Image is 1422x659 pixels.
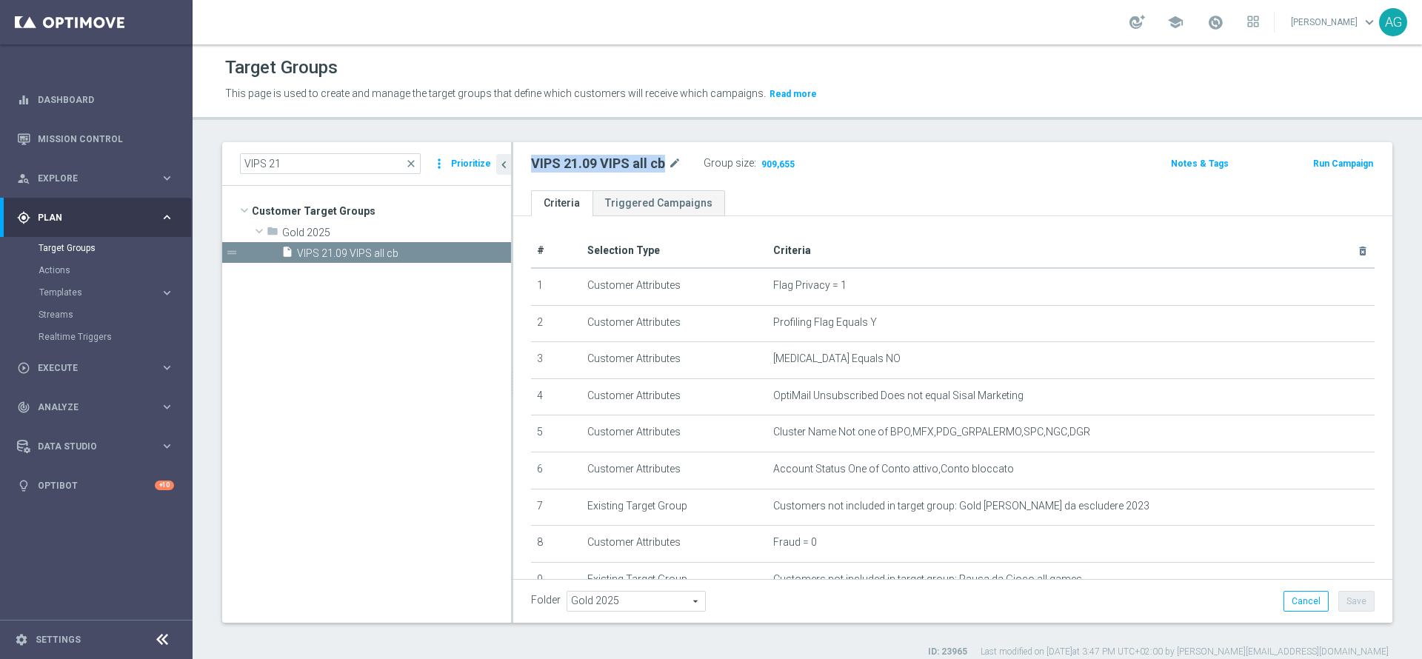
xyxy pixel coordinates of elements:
div: Optibot [17,466,174,505]
div: Analyze [17,401,160,414]
td: Customer Attributes [581,415,767,452]
td: 4 [531,378,581,415]
div: gps_fixed Plan keyboard_arrow_right [16,212,175,224]
td: Customer Attributes [581,305,767,342]
span: [MEDICAL_DATA] Equals NO [773,352,901,365]
i: track_changes [17,401,30,414]
i: keyboard_arrow_right [160,361,174,375]
span: Cluster Name Not one of BPO,MFX,PDG_GRPALERMO,SPC,NGC,DGR [773,426,1090,438]
div: Streams [39,304,191,326]
span: Explore [38,174,160,183]
td: 2 [531,305,581,342]
span: OptiMail Unsubscribed Does not equal Sisal Marketing [773,389,1024,402]
i: mode_edit [668,155,681,173]
span: Customer Target Groups [252,201,511,221]
input: Quick find group or folder [240,153,421,174]
i: keyboard_arrow_right [160,210,174,224]
a: Actions [39,264,154,276]
span: 909,655 [760,158,796,173]
i: gps_fixed [17,211,30,224]
td: 1 [531,268,581,305]
i: settings [15,633,28,646]
span: Gold 2025 [282,227,511,239]
button: person_search Explore keyboard_arrow_right [16,173,175,184]
div: Realtime Triggers [39,326,191,348]
span: Profiling Flag Equals Y [773,316,877,329]
i: equalizer [17,93,30,107]
i: chevron_left [497,158,511,172]
div: Data Studio [17,440,160,453]
label: : [754,157,756,170]
span: Templates [39,288,145,297]
button: play_circle_outline Execute keyboard_arrow_right [16,362,175,374]
a: Dashboard [38,80,174,119]
button: Cancel [1284,591,1329,612]
span: school [1167,14,1184,30]
td: Customer Attributes [581,526,767,563]
span: close [405,158,417,170]
span: Fraud = 0 [773,536,817,549]
div: Dashboard [17,80,174,119]
a: Realtime Triggers [39,331,154,343]
button: Read more [768,86,818,102]
button: track_changes Analyze keyboard_arrow_right [16,401,175,413]
div: Execute [17,361,160,375]
div: +10 [155,481,174,490]
a: Optibot [38,466,155,505]
span: Analyze [38,403,160,412]
td: Customer Attributes [581,268,767,305]
td: Existing Target Group [581,489,767,526]
button: Save [1338,591,1375,612]
button: equalizer Dashboard [16,94,175,106]
td: 9 [531,562,581,599]
th: Selection Type [581,234,767,268]
button: lightbulb Optibot +10 [16,480,175,492]
label: Folder [531,594,561,606]
button: Prioritize [449,154,493,174]
label: Group size [704,157,754,170]
td: Customer Attributes [581,342,767,379]
span: Criteria [773,244,811,256]
button: Mission Control [16,133,175,145]
div: Templates keyboard_arrow_right [39,287,175,298]
i: keyboard_arrow_right [160,400,174,414]
span: Execute [38,364,160,372]
div: Actions [39,259,191,281]
span: This page is used to create and manage the target groups that define which customers will receive... [225,87,766,99]
td: 7 [531,489,581,526]
span: VIPS 21.09 VIPS all cb [297,247,511,260]
i: keyboard_arrow_right [160,439,174,453]
i: play_circle_outline [17,361,30,375]
td: 5 [531,415,581,452]
span: Customers not included in target group: Gold [PERSON_NAME] da escludere 2023 [773,500,1149,512]
span: Customers not included in target group: Pausa da Gioco all games [773,573,1082,586]
button: chevron_left [496,154,511,175]
a: Target Groups [39,242,154,254]
div: Templates [39,281,191,304]
h2: VIPS 21.09 VIPS all cb [531,155,665,173]
h1: Target Groups [225,57,338,78]
i: keyboard_arrow_right [160,171,174,185]
td: 3 [531,342,581,379]
i: insert_drive_file [281,246,293,263]
span: Account Status One of Conto attivo,Conto bloccato [773,463,1014,475]
span: keyboard_arrow_down [1361,14,1378,30]
a: [PERSON_NAME]keyboard_arrow_down [1289,11,1379,33]
button: Data Studio keyboard_arrow_right [16,441,175,452]
td: Existing Target Group [581,562,767,599]
td: Customer Attributes [581,378,767,415]
i: delete_forever [1357,245,1369,257]
div: Target Groups [39,237,191,259]
span: Plan [38,213,160,222]
td: 6 [531,452,581,489]
label: ID: 23965 [928,646,967,658]
a: Triggered Campaigns [592,190,725,216]
div: Plan [17,211,160,224]
i: more_vert [432,153,447,174]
